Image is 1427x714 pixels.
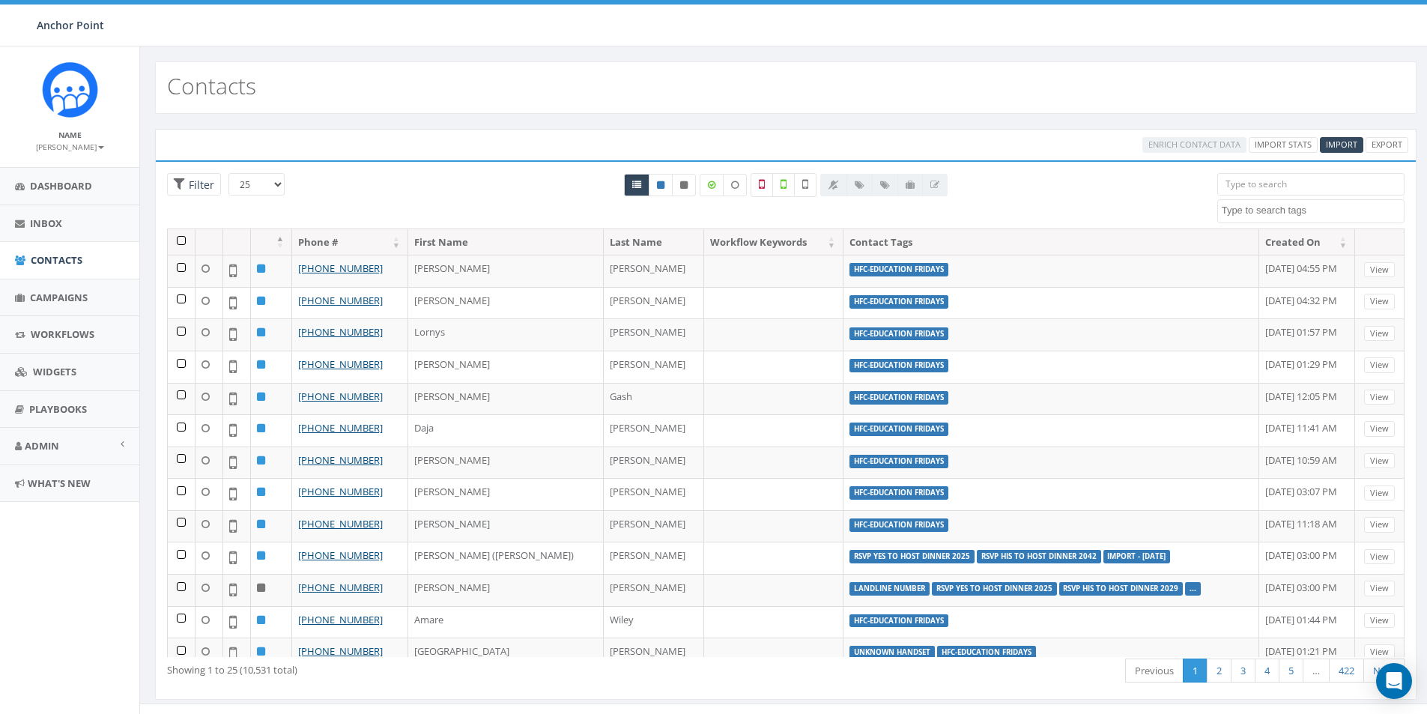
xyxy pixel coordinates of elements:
td: [DATE] 01:21 PM [1259,638,1355,670]
a: [PHONE_NUMBER] [298,294,383,307]
div: Showing 1 to 25 (10,531 total) [167,657,670,677]
label: rsvp yes to host dinner 2025 [932,582,1057,596]
a: [PHONE_NUMBER] [298,485,383,498]
label: Validated [772,173,795,197]
a: Import Stats [1249,137,1318,153]
td: [PERSON_NAME] [604,255,704,287]
label: Not a Mobile [751,173,773,197]
label: landline number [849,582,930,596]
label: HFC-Education Fridays [849,295,948,309]
small: Name [58,130,82,140]
td: Lornys [408,318,604,351]
label: Not Validated [794,173,816,197]
label: HFC-Education Fridays [937,646,1036,659]
td: [PERSON_NAME] [408,478,604,510]
td: [DATE] 03:00 PM [1259,542,1355,574]
a: View [1364,390,1395,405]
td: [PERSON_NAME] [604,447,704,479]
h2: Contacts [167,73,256,98]
td: [DATE] 12:05 PM [1259,383,1355,415]
td: [PERSON_NAME] [408,351,604,383]
a: View [1364,453,1395,469]
a: Next [1363,659,1405,683]
span: Import [1326,139,1357,150]
td: [DATE] 01:44 PM [1259,606,1355,638]
a: [PHONE_NUMBER] [298,644,383,658]
i: This phone number is unsubscribed and has opted-out of all texts. [680,181,688,190]
td: [PERSON_NAME] [408,447,604,479]
a: [PHONE_NUMBER] [298,453,383,467]
span: Filter [185,178,214,192]
a: 3 [1231,659,1255,683]
span: Admin [25,439,59,453]
span: Dashboard [30,179,92,193]
input: Type to search [1217,173,1405,196]
a: [PHONE_NUMBER] [298,261,383,275]
a: [PHONE_NUMBER] [298,357,383,371]
a: Import [1320,137,1363,153]
a: View [1364,485,1395,501]
a: Opted Out [672,174,696,196]
td: [DATE] 03:00 PM [1259,574,1355,606]
a: 5 [1279,659,1303,683]
td: [DATE] 11:41 AM [1259,414,1355,447]
small: [PERSON_NAME] [36,142,104,152]
td: Amare [408,606,604,638]
label: rsvp his to host dinner 2029 [1059,582,1184,596]
th: Last Name [604,229,704,255]
a: View [1364,517,1395,533]
td: [PERSON_NAME] [408,383,604,415]
label: Data not Enriched [723,174,747,196]
td: [PERSON_NAME] [604,414,704,447]
td: [PERSON_NAME] [604,542,704,574]
td: [PERSON_NAME] [604,287,704,319]
td: [PERSON_NAME] [604,574,704,606]
a: [PHONE_NUMBER] [298,581,383,594]
td: [PERSON_NAME] [408,255,604,287]
span: CSV files only [1326,139,1357,150]
th: First Name [408,229,604,255]
label: HFC-Education Fridays [849,359,948,372]
label: Data Enriched [700,174,724,196]
i: This phone number is subscribed and will receive texts. [657,181,664,190]
td: [DATE] 03:07 PM [1259,478,1355,510]
span: Inbox [30,217,62,230]
td: [DATE] 04:55 PM [1259,255,1355,287]
td: [DATE] 01:57 PM [1259,318,1355,351]
td: [PERSON_NAME] [408,510,604,542]
a: View [1364,581,1395,596]
a: View [1364,613,1395,629]
a: View [1364,421,1395,437]
td: [PERSON_NAME] [408,574,604,606]
a: View [1364,262,1395,278]
label: HFC-Education Fridays [849,263,948,276]
th: Phone #: activate to sort column ascending [292,229,408,255]
a: Active [649,174,673,196]
label: HFC-Education Fridays [849,391,948,405]
td: [GEOGRAPHIC_DATA] [408,638,604,670]
a: View [1364,357,1395,373]
a: Previous [1125,659,1184,683]
td: [DATE] 10:59 AM [1259,447,1355,479]
td: [PERSON_NAME] [604,318,704,351]
a: 2 [1207,659,1231,683]
label: HFC-Education Fridays [849,423,948,436]
a: [PHONE_NUMBER] [298,390,383,403]
a: [PHONE_NUMBER] [298,613,383,626]
label: rsvp his to host dinner 2042 [977,550,1101,563]
span: Playbooks [29,402,87,416]
th: Created On: activate to sort column ascending [1259,229,1355,255]
td: [DATE] 11:18 AM [1259,510,1355,542]
img: Rally_platform_Icon_1.png [42,61,98,118]
label: HFC-Education Fridays [849,486,948,500]
a: View [1364,644,1395,660]
label: HFC-Education Fridays [849,518,948,532]
a: [PHONE_NUMBER] [298,517,383,530]
td: [PERSON_NAME] [604,351,704,383]
label: HFC-Education Fridays [849,327,948,341]
td: [DATE] 01:29 PM [1259,351,1355,383]
td: [PERSON_NAME] [604,510,704,542]
span: Widgets [33,365,76,378]
span: Workflows [31,327,94,341]
label: Import - [DATE] [1103,550,1171,563]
